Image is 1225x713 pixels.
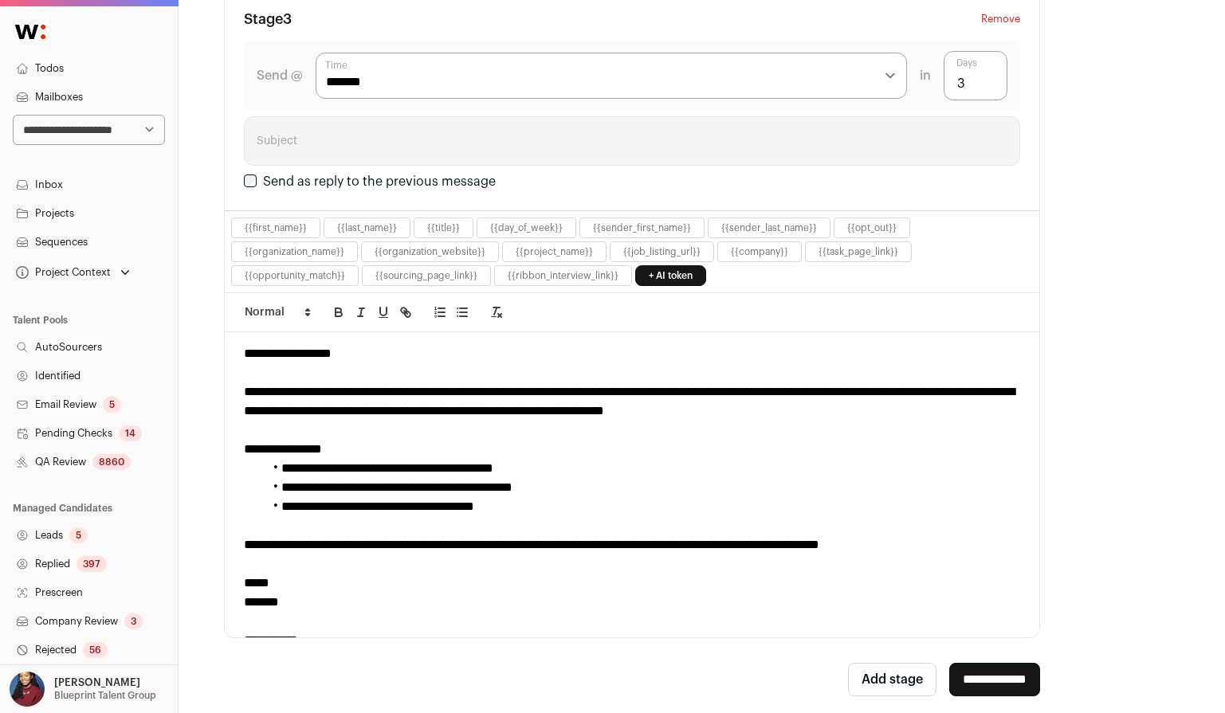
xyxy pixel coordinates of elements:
[623,245,701,258] button: {{job_listing_url}}
[635,265,706,286] a: + AI token
[13,266,111,279] div: Project Context
[721,221,817,234] button: {{sender_last_name}}
[257,66,303,85] label: Send @
[847,221,897,234] button: {{opt_out}}
[375,269,477,282] button: {{sourcing_page_link}}
[283,12,292,26] span: 3
[6,16,54,48] img: Wellfound
[69,527,88,543] div: 5
[337,221,397,234] button: {{last_name}}
[375,245,485,258] button: {{organization_website}}
[119,425,142,441] div: 14
[981,10,1020,29] button: Remove
[103,397,121,413] div: 5
[10,672,45,707] img: 10010497-medium_jpg
[124,613,143,629] div: 3
[819,245,898,258] button: {{task_page_link}}
[83,642,108,658] div: 56
[77,556,107,572] div: 397
[593,221,691,234] button: {{sender_first_name}}
[54,676,140,689] p: [PERSON_NAME]
[731,245,788,258] button: {{company}}
[848,663,936,696] button: Add stage
[516,245,593,258] button: {{project_name}}
[245,221,307,234] button: {{first_name}}
[508,269,618,282] button: {{ribbon_interview_link}}
[244,10,292,29] h3: Stage
[92,454,131,470] div: 8860
[427,221,460,234] button: {{title}}
[245,245,344,258] button: {{organization_name}}
[244,116,1020,166] input: Subject
[263,175,496,188] label: Send as reply to the previous message
[944,51,1007,100] input: Days
[13,261,133,284] button: Open dropdown
[6,672,159,707] button: Open dropdown
[54,689,156,702] p: Blueprint Talent Group
[920,66,931,85] span: in
[490,221,563,234] button: {{day_of_week}}
[245,269,345,282] button: {{opportunity_match}}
